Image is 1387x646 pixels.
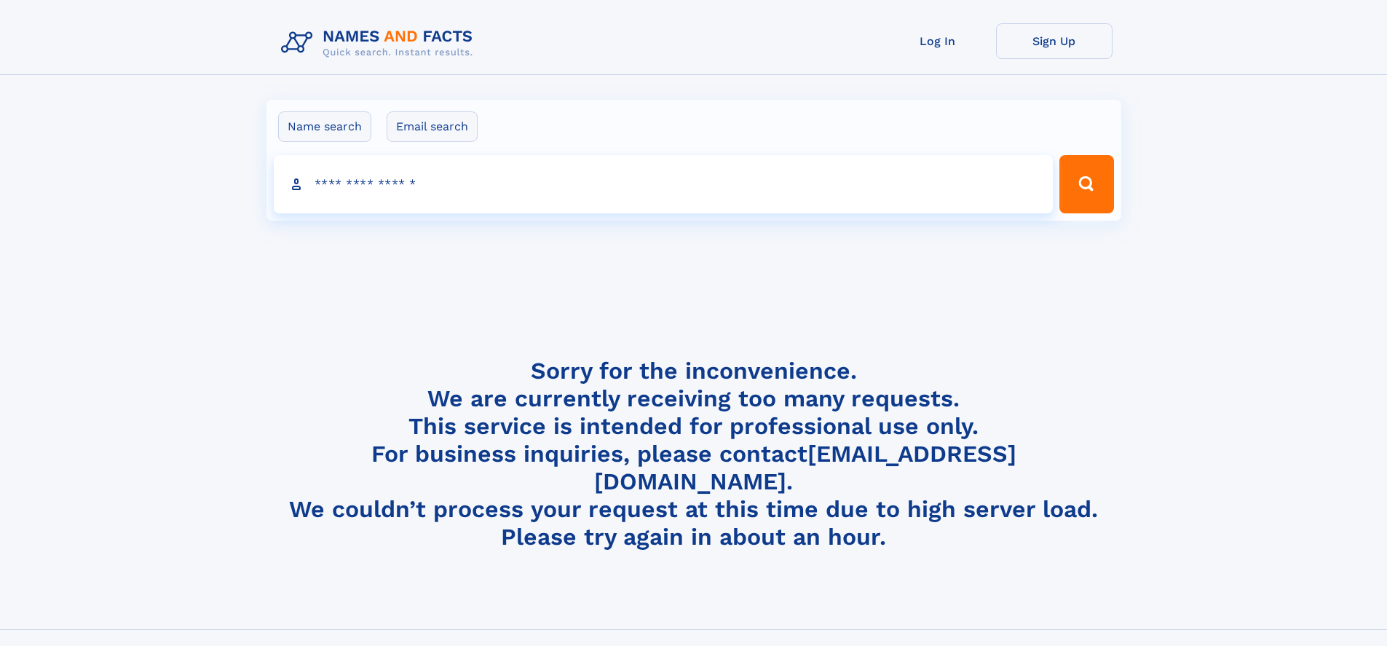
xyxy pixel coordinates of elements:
[880,23,996,59] a: Log In
[275,357,1113,551] h4: Sorry for the inconvenience. We are currently receiving too many requests. This service is intend...
[387,111,478,142] label: Email search
[1059,155,1113,213] button: Search Button
[278,111,371,142] label: Name search
[275,23,485,63] img: Logo Names and Facts
[274,155,1054,213] input: search input
[996,23,1113,59] a: Sign Up
[594,440,1016,495] a: [EMAIL_ADDRESS][DOMAIN_NAME]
